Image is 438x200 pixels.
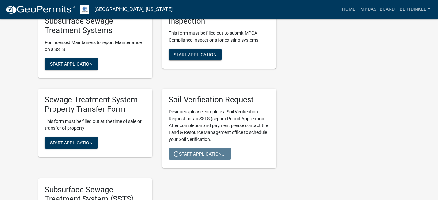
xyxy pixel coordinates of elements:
[169,108,270,143] p: Designers please complete a Soil Verification Request for an SSTS (septic) Permit Application. Af...
[80,5,89,14] img: Otter Tail County, Minnesota
[50,140,93,145] span: Start Application
[45,137,98,149] button: Start Application
[397,3,433,16] a: Bertdinkle
[358,3,397,16] a: My Dashboard
[169,49,222,60] button: Start Application
[169,30,270,43] p: This form must be filled out to submit MPCA Compliance Inspections for existing systems
[94,4,173,15] a: [GEOGRAPHIC_DATA], [US_STATE]
[174,52,217,57] span: Start Application
[45,95,146,114] h5: Sewage Treatment System Property Transfer Form
[50,61,93,67] span: Start Application
[169,148,231,160] button: Start Application...
[174,151,226,156] span: Start Application...
[45,118,146,132] p: This form must be filled out at the time of sale or transfer of property
[45,39,146,53] p: For Licensed Maintainers to report Maintenance on a SSTS
[45,58,98,70] button: Start Application
[169,95,270,105] h5: Soil Verification Request
[45,7,146,35] h5: Maintenance Report for Subsurface Sewage Treatment Systems
[340,3,358,16] a: Home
